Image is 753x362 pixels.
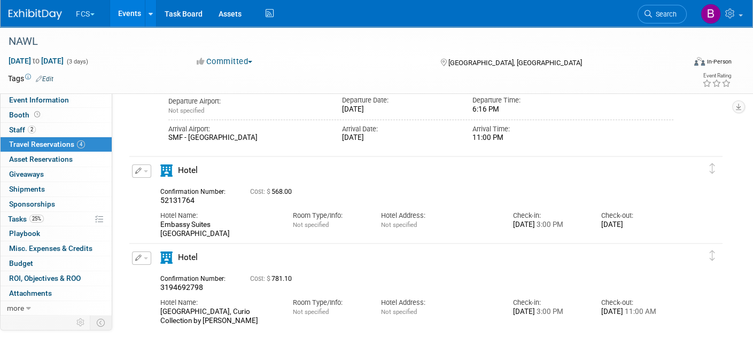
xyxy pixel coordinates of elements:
span: Staff [9,125,36,134]
i: Click and drag to move item [710,250,715,261]
div: [GEOGRAPHIC_DATA], Curio Collection by [PERSON_NAME] [160,308,277,326]
img: Barb DeWyer [701,4,721,24]
td: Tags [8,73,53,84]
div: In-Person [707,58,732,66]
div: [DATE] [342,105,456,114]
span: 2 [28,125,36,133]
div: SMF - [GEOGRAPHIC_DATA] [168,133,326,143]
span: 11:00 AM [623,308,656,316]
td: Toggle Event Tabs [90,316,112,329]
span: Not specified [293,221,329,229]
a: Misc. Expenses & Credits [1,241,112,256]
span: 3:00 PM [535,308,563,316]
span: Hotel [178,253,198,262]
span: Event Information [9,96,69,104]
span: [GEOGRAPHIC_DATA], [GEOGRAPHIC_DATA] [448,59,582,67]
div: Arrival Airport: [168,124,326,134]
div: Hotel Name: [160,211,277,221]
span: Travel Reservations [9,140,85,148]
span: Search [652,10,677,18]
span: 3:00 PM [535,221,563,229]
a: Asset Reservations [1,152,112,167]
span: more [7,304,24,312]
span: 781.10 [250,275,296,282]
div: Arrival Time: [472,124,587,134]
i: Hotel [160,251,173,264]
span: Asset Reservations [9,155,73,163]
span: Sponsorships [9,200,55,208]
img: ExhibitDay [9,9,62,20]
div: 6:16 PM [472,105,587,114]
span: Not specified [293,308,329,316]
span: Playbook [9,229,40,238]
div: [DATE] [513,308,585,317]
div: Check-in: [513,298,585,308]
span: 52131764 [160,196,195,204]
div: Hotel Address: [381,298,498,308]
div: Departure Airport: [168,97,326,106]
div: Hotel Address: [381,211,498,221]
span: Shipments [9,185,45,193]
a: ROI, Objectives & ROO [1,271,112,286]
span: 3194692798 [160,283,203,292]
div: Check-out: [601,211,673,221]
span: Tasks [8,215,44,223]
i: Click and drag to move item [710,163,715,174]
span: Giveaways [9,170,44,178]
a: Travel Reservations4 [1,137,112,152]
div: Check-in: [513,211,585,221]
span: Budget [9,259,33,267]
td: Personalize Event Tab Strip [72,316,90,329]
span: (3 days) [66,58,88,65]
a: Sponsorships [1,197,112,211]
div: [DATE] [601,221,673,230]
a: Tasks25% [1,212,112,226]
div: NAWL [5,32,670,51]
span: Cost: $ [250,275,271,282]
span: 25% [29,215,44,223]
span: Not specified [168,107,204,114]
button: Committed [193,56,257,67]
div: Event Rating [702,73,731,78]
a: Search [638,5,687,23]
i: Hotel [160,164,173,177]
a: Giveaways [1,167,112,182]
span: [DATE] [DATE] [8,56,64,66]
div: Departure Time: [472,96,587,105]
div: 11:00 PM [472,133,587,143]
span: Booth [9,111,42,119]
span: Cost: $ [250,188,271,195]
div: [DATE] [601,308,673,317]
div: Event Format [624,56,732,72]
div: Hotel Name: [160,298,277,308]
a: Event Information [1,93,112,107]
span: 568.00 [250,188,296,195]
span: ROI, Objectives & ROO [9,274,81,282]
span: Booth not reserved yet [32,111,42,119]
span: Not specified [381,308,417,316]
a: Attachments [1,286,112,301]
div: [DATE] [342,133,456,143]
div: Check-out: [601,298,673,308]
a: Budget [1,256,112,271]
div: Room Type/Info: [293,298,365,308]
span: Misc. Expenses & Credits [9,244,92,253]
div: Room Type/Info: [293,211,365,221]
div: Embassy Suites [GEOGRAPHIC_DATA] [160,221,277,239]
a: Edit [36,75,53,83]
div: Confirmation Number: [160,185,234,196]
a: Playbook [1,226,112,241]
a: Staff2 [1,123,112,137]
div: [DATE] [513,221,585,230]
div: Arrival Date: [342,124,456,134]
div: Confirmation Number: [160,272,234,283]
span: Attachments [9,289,52,297]
span: 4 [77,140,85,148]
div: Departure Date: [342,96,456,105]
img: Format-Inperson.png [694,57,705,66]
span: Hotel [178,166,198,175]
span: Not specified [381,221,417,229]
span: to [31,57,41,65]
a: Shipments [1,182,112,196]
a: Booth [1,108,112,122]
